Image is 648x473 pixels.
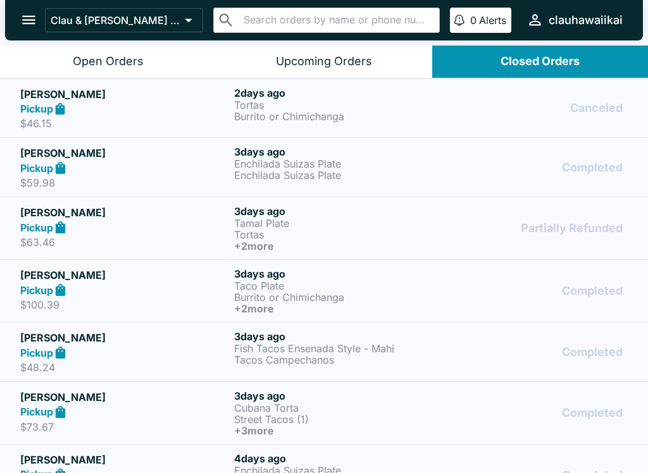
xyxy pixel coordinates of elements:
h5: [PERSON_NAME] [20,205,229,220]
input: Search orders by name or phone number [240,11,434,29]
h5: [PERSON_NAME] [20,267,229,283]
button: clauhawaiikai [521,6,628,34]
strong: Pickup [20,102,53,115]
p: 0 [470,14,477,27]
strong: Pickup [20,405,53,418]
span: 3 days ago [234,330,285,343]
p: Taco Plate [234,280,443,292]
div: clauhawaiikai [549,13,623,28]
span: 3 days ago [234,205,285,218]
button: Clau & [PERSON_NAME] Cocina 2 - [US_STATE] Kai [45,8,203,32]
p: Enchilada Suizas Plate [234,158,443,169]
p: Tortas [234,229,443,240]
div: Open Orders [73,54,144,69]
h5: [PERSON_NAME] [20,452,229,467]
p: $73.67 [20,421,229,433]
span: 3 days ago [234,390,285,402]
span: 2 days ago [234,87,285,99]
div: Upcoming Orders [276,54,372,69]
button: open drawer [13,4,45,36]
strong: Pickup [20,162,53,175]
p: $100.39 [20,298,229,311]
p: Clau & [PERSON_NAME] Cocina 2 - [US_STATE] Kai [51,14,180,27]
p: Tamal Plate [234,218,443,229]
p: Cubana Torta [234,402,443,414]
p: $48.24 [20,361,229,374]
strong: Pickup [20,284,53,297]
h6: + 2 more [234,303,443,314]
h5: [PERSON_NAME] [20,87,229,102]
h6: + 3 more [234,425,443,436]
p: $63.46 [20,236,229,249]
p: Tacos Campechanos [234,354,443,365]
p: Burrito or Chimichanga [234,292,443,303]
p: Fish Tacos Ensenada Style - Mahi [234,343,443,354]
p: Tortas [234,99,443,111]
span: 3 days ago [234,145,285,158]
div: Closed Orders [501,54,580,69]
p: Enchilada Suizas Plate [234,169,443,181]
p: Street Tacos (1) [234,414,443,425]
strong: Pickup [20,221,53,234]
p: $46.15 [20,117,229,130]
p: Burrito or Chimichanga [234,111,443,122]
span: 3 days ago [234,267,285,280]
p: $59.98 [20,176,229,189]
h6: + 2 more [234,240,443,252]
h5: [PERSON_NAME] [20,330,229,345]
p: Alerts [479,14,506,27]
span: 4 days ago [234,452,286,465]
h5: [PERSON_NAME] [20,145,229,161]
h5: [PERSON_NAME] [20,390,229,405]
strong: Pickup [20,347,53,359]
